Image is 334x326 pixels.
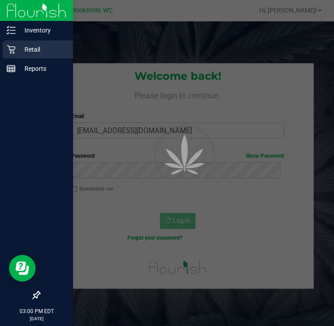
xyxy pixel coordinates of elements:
[16,63,69,74] p: Reports
[16,44,69,55] p: Retail
[7,45,16,54] inline-svg: Retail
[4,315,69,322] p: [DATE]
[4,307,69,315] p: 03:00 PM EDT
[7,64,16,73] inline-svg: Reports
[16,25,69,36] p: Inventory
[7,26,16,35] inline-svg: Inventory
[9,255,36,281] iframe: Resource center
